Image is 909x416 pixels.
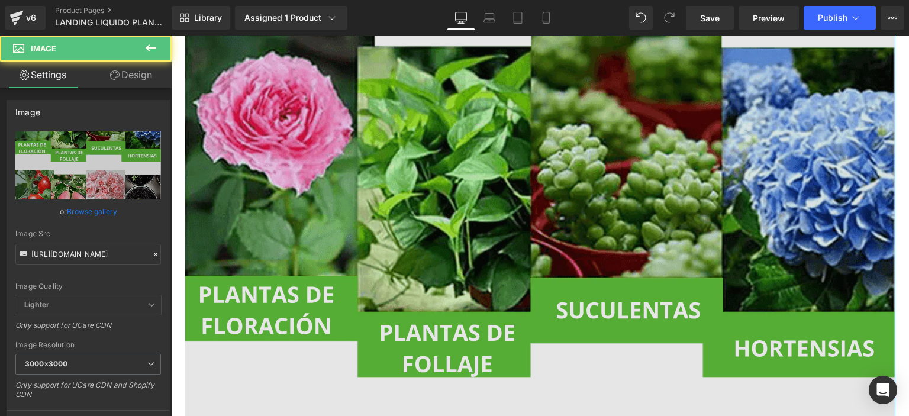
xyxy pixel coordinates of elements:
a: Desktop [447,6,475,30]
div: v6 [24,10,38,25]
span: Library [194,12,222,23]
span: Publish [818,13,847,22]
a: New Library [172,6,230,30]
div: Image Quality [15,282,161,291]
div: or [15,205,161,218]
span: Preview [753,12,785,24]
button: Redo [657,6,681,30]
div: Only support for UCare CDN and Shopify CDN [15,380,161,407]
a: Design [88,62,174,88]
div: Assigned 1 Product [244,12,338,24]
button: More [881,6,904,30]
div: Image Src [15,230,161,238]
a: Laptop [475,6,504,30]
span: LANDING LIQUIDO PLANTAS [55,18,166,27]
a: Tablet [504,6,532,30]
div: Image Resolution [15,341,161,349]
a: Browse gallery [67,201,117,222]
button: Undo [629,6,653,30]
span: Image [31,44,56,53]
div: Only support for UCare CDN [15,321,161,338]
b: Lighter [24,300,49,309]
button: Publish [804,6,876,30]
a: v6 [5,6,46,30]
a: Mobile [532,6,560,30]
input: Link [15,244,161,265]
b: 3000x3000 [25,359,67,368]
a: Product Pages [55,6,188,15]
a: Preview [739,6,799,30]
div: Open Intercom Messenger [869,376,897,404]
span: Save [700,12,720,24]
div: Image [15,101,40,117]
